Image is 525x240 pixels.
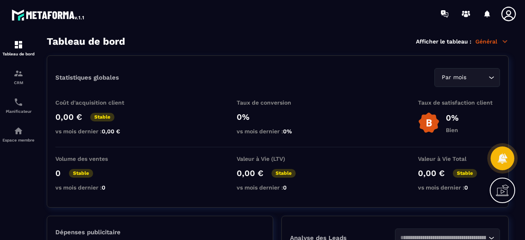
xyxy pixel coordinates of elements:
a: formationformationCRM [2,62,35,91]
p: Tableau de bord [2,52,35,56]
p: Dépenses publicitaire [55,229,265,236]
p: 0,00 € [237,168,263,178]
p: vs mois dernier : [418,184,500,191]
p: Bien [446,127,459,133]
a: automationsautomationsEspace membre [2,120,35,149]
p: Coût d'acquisition client [55,99,137,106]
p: Stable [69,169,93,178]
p: Valeur à Vie Total [418,155,500,162]
a: formationformationTableau de bord [2,34,35,62]
img: scheduler [14,97,23,107]
p: CRM [2,80,35,85]
div: Search for option [434,68,500,87]
p: Taux de conversion [237,99,319,106]
span: 0 [464,184,468,191]
p: Volume des ventes [55,155,137,162]
p: 0% [446,113,459,123]
p: Stable [272,169,296,178]
p: 0,00 € [418,168,445,178]
p: Taux de satisfaction client [418,99,500,106]
img: formation [14,40,23,50]
p: vs mois dernier : [237,128,319,135]
input: Search for option [468,73,486,82]
p: 0 [55,168,61,178]
img: b-badge-o.b3b20ee6.svg [418,112,440,134]
p: Stable [453,169,477,178]
a: schedulerschedulerPlanificateur [2,91,35,120]
img: automations [14,126,23,136]
p: Planificateur [2,109,35,114]
span: 0% [283,128,292,135]
span: 0 [102,184,105,191]
span: Par mois [440,73,468,82]
p: Valeur à Vie (LTV) [237,155,319,162]
img: formation [14,69,23,78]
p: vs mois dernier : [237,184,319,191]
span: 0 [283,184,287,191]
p: 0,00 € [55,112,82,122]
p: vs mois dernier : [55,128,137,135]
p: Stable [90,113,114,121]
p: vs mois dernier : [55,184,137,191]
img: logo [11,7,85,22]
p: 0% [237,112,319,122]
p: Statistiques globales [55,74,119,81]
p: Général [475,38,509,45]
p: Afficher le tableau : [416,38,471,45]
span: 0,00 € [102,128,120,135]
h3: Tableau de bord [47,36,125,47]
p: Espace membre [2,138,35,142]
